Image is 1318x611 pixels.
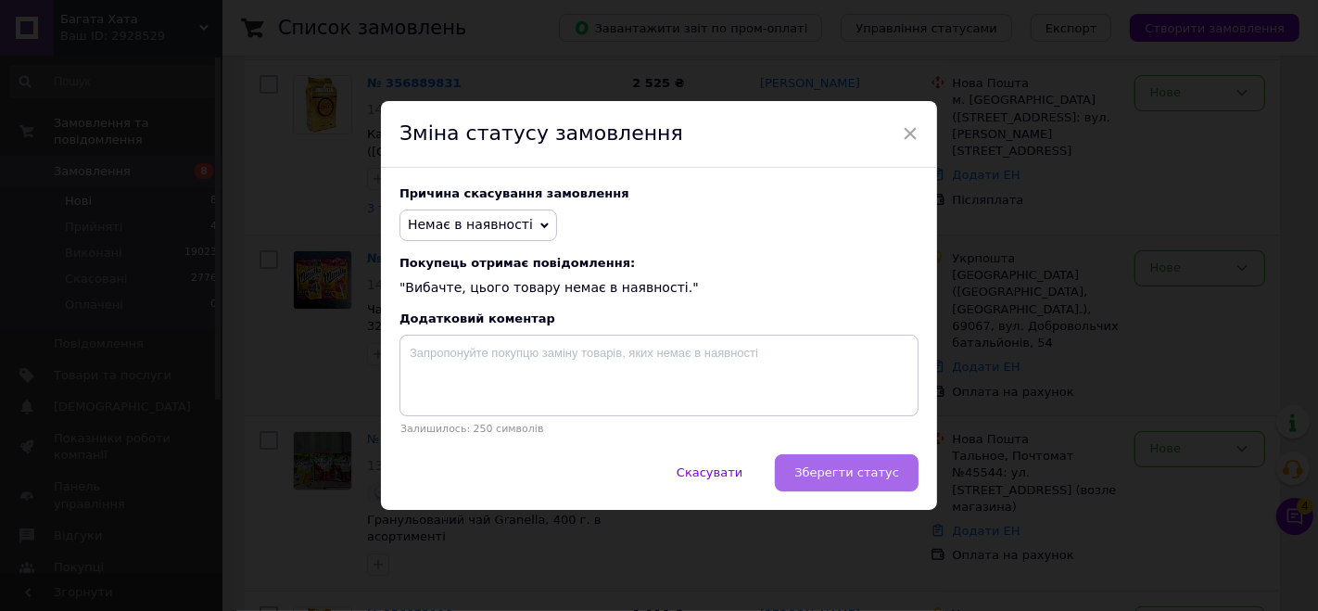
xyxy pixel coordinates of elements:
span: × [902,118,919,149]
div: Причина скасування замовлення [399,186,919,200]
div: Додатковий коментар [399,312,919,325]
div: "Вибачте, цього товару немає в наявності." [399,256,919,298]
p: Залишилось: 250 символів [399,423,919,435]
span: Покупець отримає повідомлення: [399,256,919,270]
span: Скасувати [677,465,742,479]
span: Немає в наявності [408,217,533,232]
span: Зберегти статус [794,465,899,479]
div: Зміна статусу замовлення [381,101,937,168]
button: Зберегти статус [775,454,919,491]
button: Скасувати [657,454,762,491]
